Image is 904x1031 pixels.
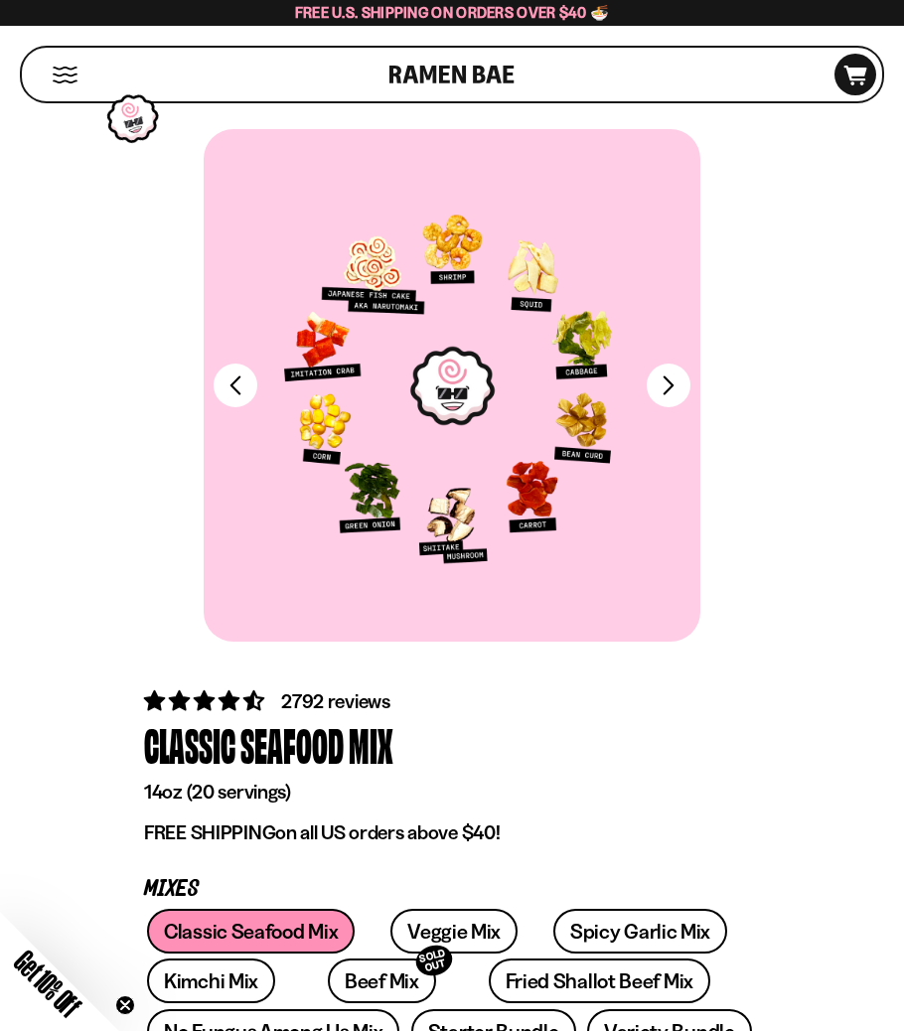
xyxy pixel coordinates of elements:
[144,716,235,775] div: Classic
[489,958,710,1003] a: Fried Shallot Beef Mix
[281,689,390,713] span: 2792 reviews
[147,958,275,1003] a: Kimchi Mix
[214,364,257,407] button: Previous
[349,716,393,775] div: Mix
[240,716,344,775] div: Seafood
[412,942,456,980] div: SOLD OUT
[295,3,610,22] span: Free U.S. Shipping on Orders over $40 🍜
[144,820,760,845] p: on all US orders above $40!
[553,909,727,954] a: Spicy Garlic Mix
[144,780,760,805] p: 14oz (20 servings)
[115,995,135,1015] button: Close teaser
[328,958,436,1003] a: Beef MixSOLD OUT
[144,820,275,844] strong: FREE SHIPPING
[390,909,518,954] a: Veggie Mix
[9,945,86,1022] span: Get 10% Off
[52,67,78,83] button: Mobile Menu Trigger
[144,880,760,899] p: Mixes
[144,688,268,713] span: 4.68 stars
[647,364,690,407] button: Next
